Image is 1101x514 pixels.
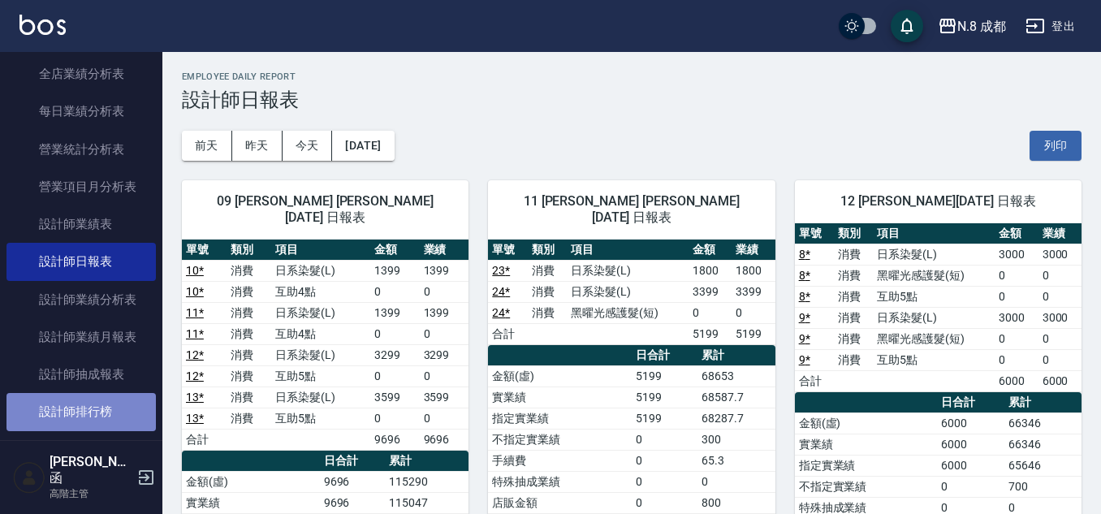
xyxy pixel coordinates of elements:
[227,344,271,365] td: 消費
[697,429,775,450] td: 300
[227,302,271,323] td: 消費
[697,365,775,387] td: 68653
[420,281,469,302] td: 0
[385,492,468,513] td: 115047
[6,356,156,393] a: 設計師抽成報表
[370,260,420,281] td: 1399
[567,302,689,323] td: 黑曜光感護髮(短)
[995,349,1038,370] td: 0
[1038,370,1082,391] td: 6000
[283,131,333,161] button: 今天
[1038,244,1082,265] td: 3000
[732,281,775,302] td: 3399
[227,408,271,429] td: 消費
[873,244,995,265] td: 日系染髮(L)
[632,387,697,408] td: 5199
[420,323,469,344] td: 0
[931,10,1012,43] button: N.8 成都
[995,328,1038,349] td: 0
[697,345,775,366] th: 累計
[182,240,468,451] table: a dense table
[6,318,156,356] a: 設計師業績月報表
[689,281,732,302] td: 3399
[873,223,995,244] th: 項目
[937,412,1004,434] td: 6000
[1004,476,1082,497] td: 700
[271,387,370,408] td: 日系染髮(L)
[420,260,469,281] td: 1399
[182,89,1082,111] h3: 設計師日報表
[182,492,320,513] td: 實業績
[795,223,1082,392] table: a dense table
[834,223,873,244] th: 類別
[995,370,1038,391] td: 6000
[697,408,775,429] td: 68287.7
[370,429,420,450] td: 9696
[834,265,873,286] td: 消費
[697,450,775,471] td: 65.3
[528,240,567,261] th: 類別
[937,392,1004,413] th: 日合計
[834,307,873,328] td: 消費
[488,240,527,261] th: 單號
[488,492,632,513] td: 店販金額
[528,260,567,281] td: 消費
[689,260,732,281] td: 1800
[873,307,995,328] td: 日系染髮(L)
[937,434,1004,455] td: 6000
[697,492,775,513] td: 800
[488,365,632,387] td: 金額(虛)
[227,323,271,344] td: 消費
[385,451,468,472] th: 累計
[632,345,697,366] th: 日合計
[13,461,45,494] img: Person
[1004,412,1082,434] td: 66346
[19,15,66,35] img: Logo
[227,260,271,281] td: 消費
[1004,455,1082,476] td: 65646
[370,323,420,344] td: 0
[632,450,697,471] td: 0
[370,302,420,323] td: 1399
[488,471,632,492] td: 特殊抽成業績
[320,451,385,472] th: 日合計
[420,302,469,323] td: 1399
[567,281,689,302] td: 日系染髮(L)
[370,344,420,365] td: 3299
[632,471,697,492] td: 0
[957,16,1006,37] div: N.8 成都
[370,240,420,261] th: 金額
[488,450,632,471] td: 手續費
[201,193,449,226] span: 09 [PERSON_NAME] [PERSON_NAME] [DATE] 日報表
[50,454,132,486] h5: [PERSON_NAME]函
[1038,265,1082,286] td: 0
[271,365,370,387] td: 互助5點
[834,244,873,265] td: 消費
[795,476,937,497] td: 不指定實業績
[689,323,732,344] td: 5199
[271,240,370,261] th: 項目
[834,349,873,370] td: 消費
[795,370,834,391] td: 合計
[488,429,632,450] td: 不指定實業績
[271,302,370,323] td: 日系染髮(L)
[6,131,156,168] a: 營業統計分析表
[227,387,271,408] td: 消費
[1004,392,1082,413] th: 累計
[488,240,775,345] table: a dense table
[1038,349,1082,370] td: 0
[697,471,775,492] td: 0
[1004,434,1082,455] td: 66346
[732,240,775,261] th: 業績
[1038,307,1082,328] td: 3000
[6,55,156,93] a: 全店業績分析表
[507,193,755,226] span: 11 [PERSON_NAME] [PERSON_NAME] [DATE] 日報表
[6,168,156,205] a: 營業項目月分析表
[732,260,775,281] td: 1800
[732,323,775,344] td: 5199
[795,412,937,434] td: 金額(虛)
[370,365,420,387] td: 0
[873,286,995,307] td: 互助5點
[182,131,232,161] button: 前天
[182,71,1082,82] h2: Employee Daily Report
